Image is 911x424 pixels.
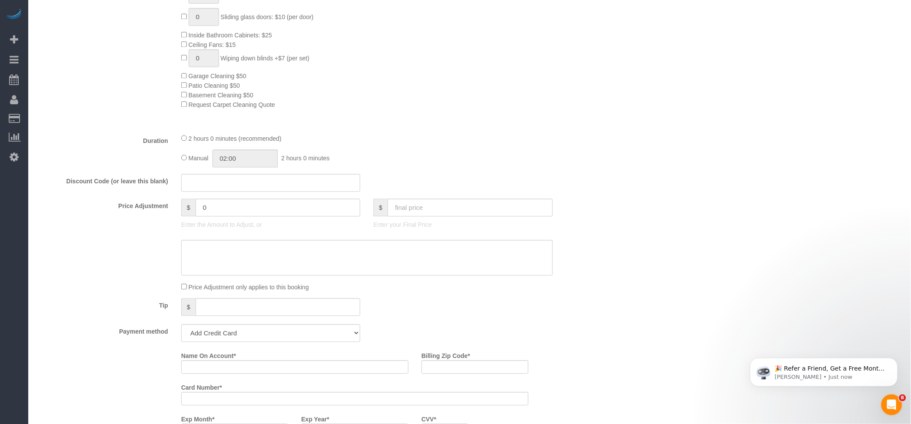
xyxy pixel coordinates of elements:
label: Billing Zip Code [422,349,470,361]
span: 8 [899,394,906,401]
span: Basement Cleaning $50 [189,92,253,99]
label: Exp Year [301,412,329,424]
span: Wiping down blinds +$7 (per set) [221,55,309,62]
span: Sliding glass doors: $10 (per door) [221,14,314,21]
input: final price [388,199,553,217]
span: Inside Bathroom Cabinets: $25 [189,32,272,39]
span: Manual [189,155,209,162]
label: Tip [30,298,175,310]
p: Enter the Amount to Adjust, or [181,221,360,229]
label: CVV [422,412,436,424]
span: Garage Cleaning $50 [189,73,246,80]
label: Name On Account [181,349,236,361]
span: Price Adjustment only applies to this booking [189,284,309,291]
label: Exp Month [181,412,215,424]
img: Automaid Logo [5,9,23,21]
span: $ [181,298,196,316]
span: Patio Cleaning $50 [189,83,240,89]
span: 2 hours 0 minutes (recommended) [189,136,282,142]
label: Card Number [181,381,222,392]
span: $ [181,199,196,217]
span: Request Carpet Cleaning Quote [189,102,275,109]
span: $ [373,199,388,217]
iframe: Intercom live chat [881,394,902,415]
iframe: Intercom notifications message [737,340,911,401]
p: Enter your Final Price [373,221,552,229]
label: Duration [30,134,175,146]
label: Price Adjustment [30,199,175,211]
label: Payment method [30,325,175,336]
span: Ceiling Fans: $15 [189,42,236,49]
label: Discount Code (or leave this blank) [30,174,175,186]
span: 2 hours 0 minutes [281,155,329,162]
